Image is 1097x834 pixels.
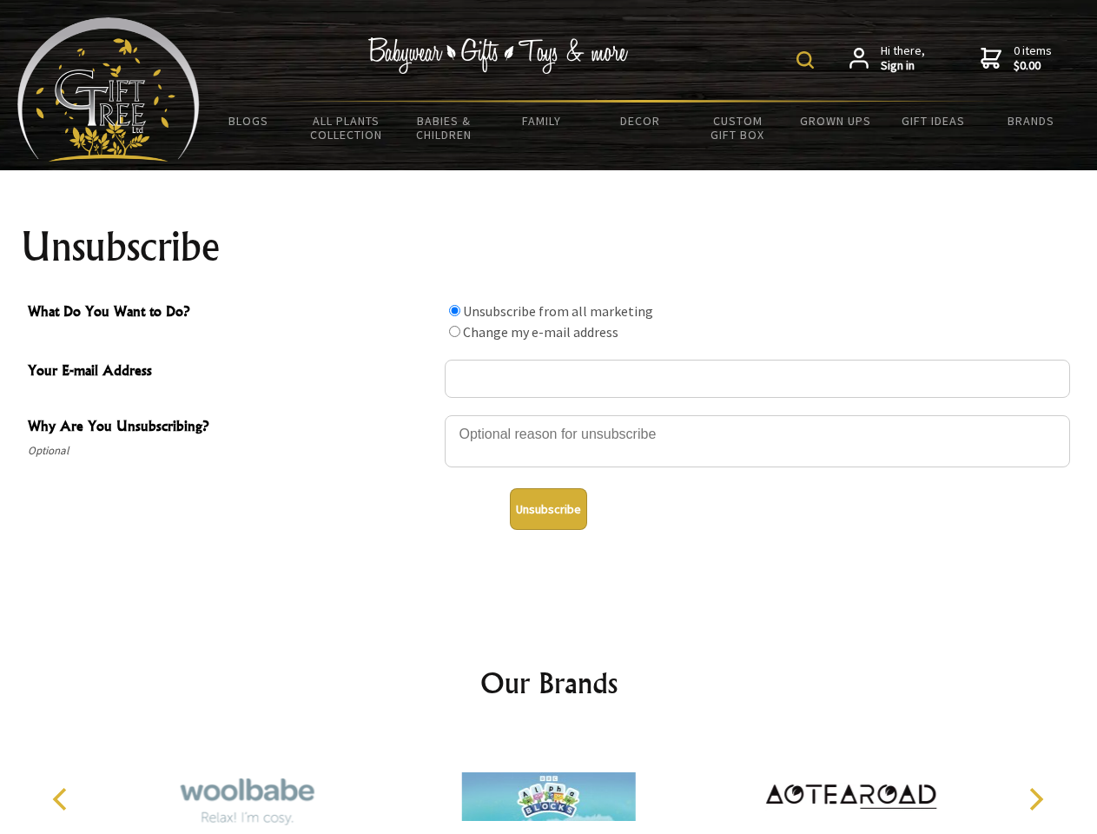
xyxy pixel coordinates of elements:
[28,301,436,326] span: What Do You Want to Do?
[796,51,814,69] img: product search
[17,17,200,162] img: Babyware - Gifts - Toys and more...
[786,103,884,139] a: Grown Ups
[298,103,396,153] a: All Plants Collection
[1016,780,1054,818] button: Next
[368,37,629,74] img: Babywear - Gifts - Toys & more
[445,360,1070,398] input: Your E-mail Address
[981,43,1052,74] a: 0 items$0.00
[21,226,1077,268] h1: Unsubscribe
[449,305,460,316] input: What Do You Want to Do?
[43,780,82,818] button: Previous
[28,360,436,385] span: Your E-mail Address
[463,302,653,320] label: Unsubscribe from all marketing
[510,488,587,530] button: Unsubscribe
[200,103,298,139] a: BLOGS
[1014,43,1052,74] span: 0 items
[881,43,925,74] span: Hi there,
[28,415,436,440] span: Why Are You Unsubscribing?
[463,323,618,341] label: Change my e-mail address
[28,440,436,461] span: Optional
[35,662,1063,704] h2: Our Brands
[445,415,1070,467] textarea: Why Are You Unsubscribing?
[849,43,925,74] a: Hi there,Sign in
[689,103,787,153] a: Custom Gift Box
[449,326,460,337] input: What Do You Want to Do?
[881,58,925,74] strong: Sign in
[884,103,982,139] a: Gift Ideas
[395,103,493,153] a: Babies & Children
[591,103,689,139] a: Decor
[493,103,591,139] a: Family
[1014,58,1052,74] strong: $0.00
[982,103,1080,139] a: Brands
